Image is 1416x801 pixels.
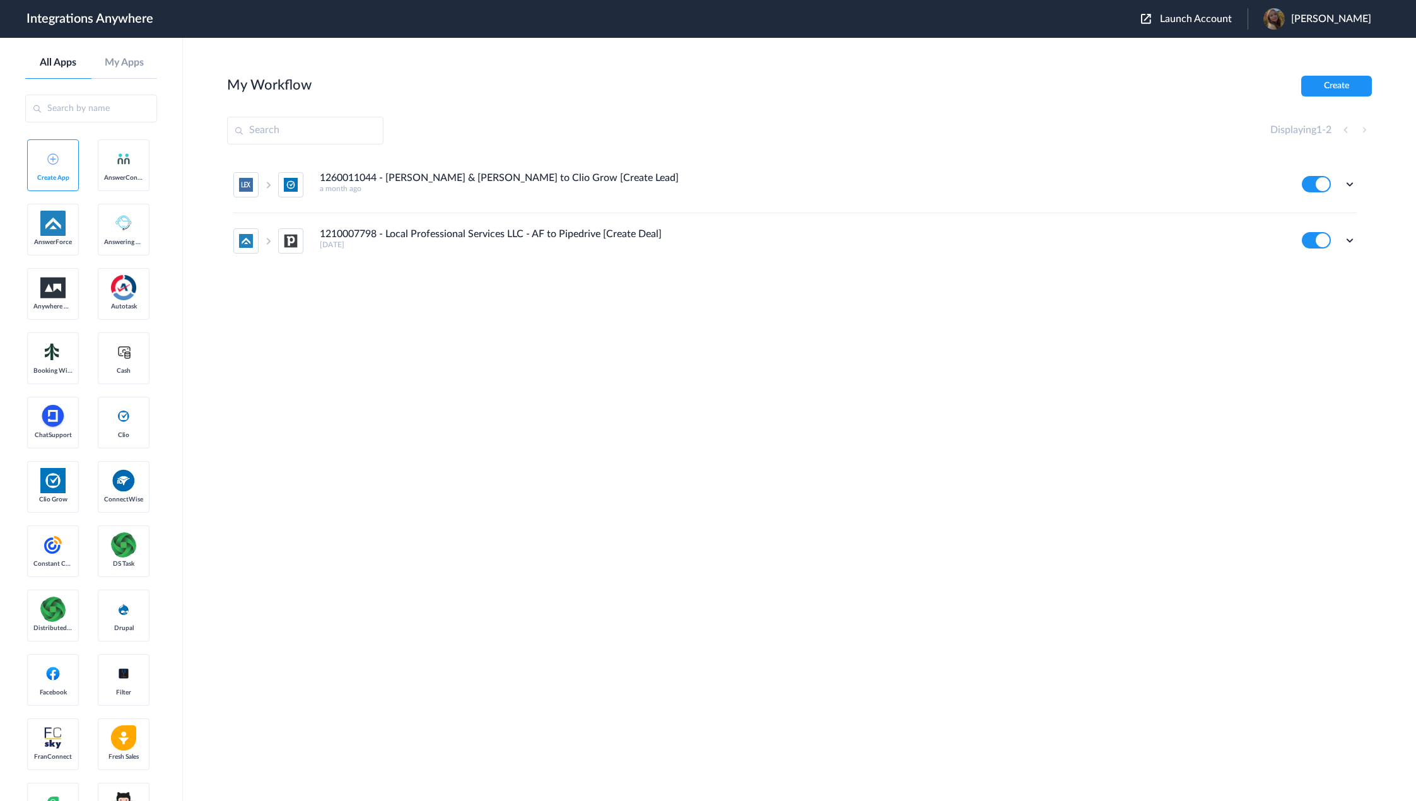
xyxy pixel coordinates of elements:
img: af-app-logo.svg [40,211,66,236]
img: Answering_service.png [111,211,136,236]
a: All Apps [25,57,91,69]
img: distributedSource.png [40,597,66,622]
span: Clio [104,431,143,439]
span: Booking Widget [33,367,73,375]
img: FranConnect.png [40,725,66,751]
span: Clio Grow [33,496,73,503]
span: [PERSON_NAME] [1291,13,1371,25]
img: distributedSource.png [111,532,136,558]
span: ChatSupport [33,431,73,439]
img: freshsales.png [111,725,136,751]
img: filter.png [111,663,136,684]
img: Clio.jpg [40,468,66,493]
a: My Apps [91,57,158,69]
input: Search [227,117,383,144]
input: Search by name [25,95,157,122]
img: Setmore_Logo.svg [40,341,66,363]
span: Filter [104,689,143,696]
img: connectwise.png [111,468,136,493]
img: facebook-logo.svg [45,666,61,681]
span: FranConnect [33,753,73,761]
h5: [DATE] [320,240,1285,249]
img: constant-contact.svg [40,532,66,558]
img: answerconnect-logo.svg [116,151,131,167]
span: Autotask [104,303,143,310]
img: autotask.png [111,275,136,300]
img: launch-acct-icon.svg [1141,14,1151,24]
span: Distributed Source [33,624,73,632]
span: Create App [33,174,73,182]
img: add-icon.svg [47,153,59,165]
span: AnswerForce [33,238,73,246]
h2: My Workflow [227,77,312,93]
img: aww.png [40,278,66,298]
img: cash-logo.svg [116,344,132,360]
span: 1 [1316,125,1322,135]
span: Fresh Sales [104,753,143,761]
span: Constant Contact [33,560,73,568]
span: 2 [1326,125,1331,135]
h1: Integrations Anywhere [26,11,153,26]
img: d483fd8f-1b75-4f5c-861b-94a00142c941.jpeg [1263,8,1285,30]
span: AnswerConnect [104,174,143,182]
h5: a month ago [320,184,1285,193]
span: Drupal [104,624,143,632]
h4: Displaying - [1270,124,1331,136]
img: clio-logo.svg [116,409,131,424]
span: ConnectWise [104,496,143,503]
span: Facebook [33,689,73,696]
img: drupal-logo.svg [116,602,131,617]
h4: 1260011044 - [PERSON_NAME] & [PERSON_NAME] to Clio Grow [Create Lead] [320,172,679,184]
span: Cash [104,367,143,375]
button: Launch Account [1141,13,1248,25]
span: Anywhere Works [33,303,73,310]
h4: 1210007798 - Local Professional Services LLC - AF to Pipedrive [Create Deal] [320,228,662,240]
span: DS Task [104,560,143,568]
img: chatsupport-icon.svg [40,404,66,429]
button: Create [1301,76,1372,96]
span: Launch Account [1160,14,1232,24]
span: Answering Service [104,238,143,246]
